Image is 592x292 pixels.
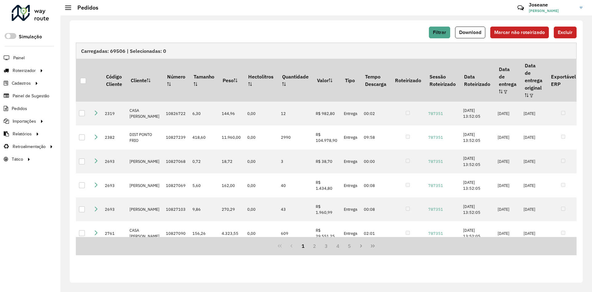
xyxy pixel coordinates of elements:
h3: Joseane [529,2,575,8]
th: Sessão Roteirizado [425,59,460,101]
td: 9,86 [189,197,218,222]
td: Entrega [341,173,361,197]
span: Retroalimentação [13,143,46,150]
a: 787351 [428,135,443,140]
span: Filtrar [433,30,446,35]
button: Last Page [367,240,379,252]
th: Exportável ERP [547,59,580,101]
td: 2693 [102,197,126,222]
th: Roteirizado [391,59,425,101]
td: [DATE] 13:52:05 [460,125,495,150]
a: 787351 [428,111,443,116]
td: [DATE] [495,173,520,197]
td: 6,30 [189,102,218,126]
th: Tipo [341,59,361,101]
button: Marcar não roteirizado [490,27,549,38]
td: 00:08 [361,197,390,222]
th: Data de entrega original [520,59,546,101]
td: CASA [PERSON_NAME] [126,221,163,245]
td: [DATE] [520,125,546,150]
td: 0,00 [244,173,278,197]
span: Painel [13,55,25,61]
button: Excluir [554,27,577,38]
span: [PERSON_NAME] [529,8,575,14]
td: 0,00 [244,197,278,222]
span: Relatórios [13,131,32,137]
td: CASA [PERSON_NAME] [126,102,163,126]
th: Tempo Descarga [361,59,390,101]
a: 787351 [428,207,443,212]
td: 00:00 [361,150,390,174]
div: Carregadas: 69506 | Selecionadas: 0 [76,43,577,59]
th: Código Cliente [102,59,126,101]
td: 00:08 [361,173,390,197]
span: Painel de Sugestão [13,93,49,99]
td: [DATE] 13:52:05 [460,197,495,222]
td: 2761 [102,221,126,245]
th: Hectolitros [244,59,278,101]
td: 10827068 [163,150,189,174]
td: R$ 29.551,25 [313,221,341,245]
th: Número [163,59,189,101]
td: 418,60 [189,125,218,150]
td: Entrega [341,125,361,150]
td: [PERSON_NAME] [126,150,163,174]
td: 18,72 [219,150,244,174]
td: 10827239 [163,125,189,150]
span: Cadastros [12,80,31,87]
td: 11.960,00 [219,125,244,150]
th: Tamanho [189,59,218,101]
td: [DATE] [520,173,546,197]
td: 144,96 [219,102,244,126]
button: 5 [344,240,356,252]
td: [DATE] [520,221,546,245]
td: [DATE] [520,150,546,174]
span: Roteirizador [13,67,36,74]
td: 12 [278,102,313,126]
td: Entrega [341,221,361,245]
th: Data de entrega [495,59,520,101]
td: [DATE] [495,102,520,126]
td: R$ 104.978,90 [313,125,341,150]
td: 10827103 [163,197,189,222]
td: R$ 1.434,80 [313,173,341,197]
td: 40 [278,173,313,197]
td: 43 [278,197,313,222]
td: 2990 [278,125,313,150]
td: [DATE] 13:52:05 [460,173,495,197]
button: 3 [320,240,332,252]
td: [DATE] [520,102,546,126]
td: R$ 982,80 [313,102,341,126]
td: R$ 38,70 [313,150,341,174]
td: [DATE] 13:52:05 [460,221,495,245]
button: 1 [297,240,309,252]
th: Cliente [126,59,163,101]
td: 02:01 [361,221,390,245]
td: 4.323,55 [219,221,244,245]
button: 4 [332,240,344,252]
td: [PERSON_NAME] [126,197,163,222]
td: [DATE] 13:52:05 [460,102,495,126]
td: 0,00 [244,125,278,150]
td: [DATE] [495,125,520,150]
td: 0,00 [244,102,278,126]
span: Excluir [558,30,573,35]
td: 2382 [102,125,126,150]
a: 787351 [428,159,443,164]
td: 2693 [102,173,126,197]
td: Entrega [341,197,361,222]
span: Tático [12,156,23,163]
td: [DATE] [495,221,520,245]
span: Importações [13,118,36,125]
td: [DATE] [520,197,546,222]
td: 0,00 [244,150,278,174]
th: Valor [313,59,341,101]
td: [PERSON_NAME] [126,173,163,197]
span: Download [459,30,481,35]
td: 0,00 [244,221,278,245]
td: 270,29 [219,197,244,222]
td: 5,60 [189,173,218,197]
td: 162,00 [219,173,244,197]
td: 3 [278,150,313,174]
th: Peso [219,59,244,101]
